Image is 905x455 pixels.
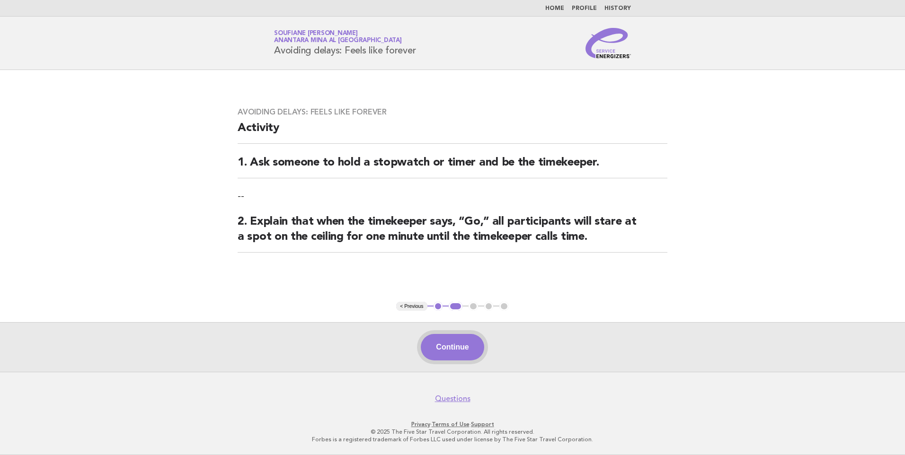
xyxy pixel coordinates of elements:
p: · · [163,420,742,428]
a: Terms of Use [432,421,470,428]
button: 2 [449,302,462,311]
a: Privacy [411,421,430,428]
a: Soufiane [PERSON_NAME]Anantara Mina al [GEOGRAPHIC_DATA] [274,30,402,44]
button: Continue [421,334,484,360]
p: Forbes is a registered trademark of Forbes LLC used under license by The Five Star Travel Corpora... [163,436,742,443]
h1: Avoiding delays: Feels like forever [274,31,416,55]
a: Home [545,6,564,11]
h3: Avoiding delays: Feels like forever [238,107,667,117]
a: Questions [435,394,470,403]
p: -- [238,190,667,203]
span: Anantara Mina al [GEOGRAPHIC_DATA] [274,38,402,44]
h2: Activity [238,121,667,144]
a: History [604,6,631,11]
img: Service Energizers [586,28,631,58]
button: 1 [434,302,443,311]
h2: 2. Explain that when the timekeeper says, “Go,” all participants will stare at a spot on the ceil... [238,214,667,253]
a: Profile [572,6,597,11]
h2: 1. Ask someone to hold a stopwatch or timer and be the timekeeper. [238,155,667,178]
p: © 2025 The Five Star Travel Corporation. All rights reserved. [163,428,742,436]
button: < Previous [396,302,427,311]
a: Support [471,421,494,428]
